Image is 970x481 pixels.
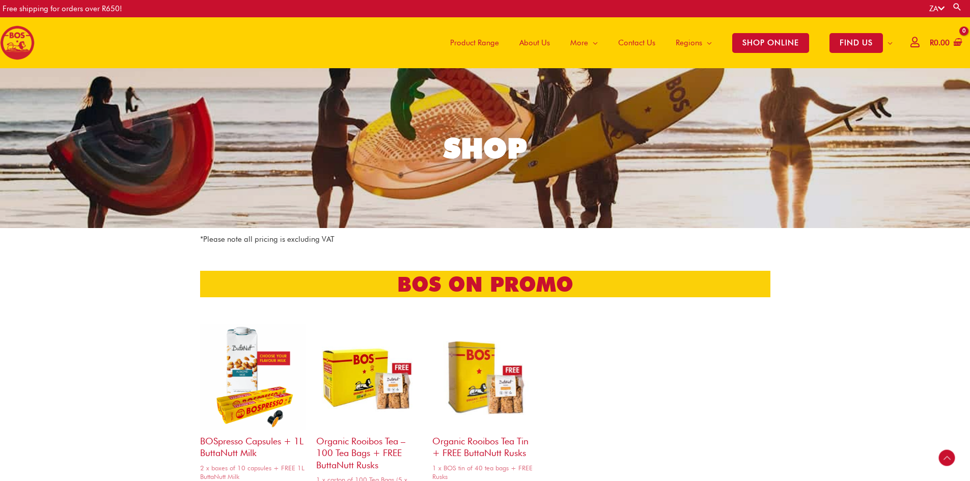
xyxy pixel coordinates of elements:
[952,2,962,12] a: Search button
[200,324,306,430] img: bospresso capsules + 1l buttanutt milk
[930,38,934,47] span: R
[440,17,509,68] a: Product Range
[666,17,722,68] a: Regions
[200,271,770,297] h2: bos on promo
[200,464,306,481] span: 2 x boxes of 10 capsules + FREE 1L ButtaNutt Milk
[676,27,702,58] span: Regions
[432,464,538,481] span: 1 x BOS tin of 40 tea bags + FREE Rusks
[432,17,903,68] nav: Site Navigation
[928,32,962,54] a: View Shopping Cart, empty
[519,27,550,58] span: About Us
[732,33,809,53] span: SHOP ONLINE
[570,27,588,58] span: More
[618,27,655,58] span: Contact Us
[829,33,883,53] span: FIND US
[316,324,422,430] img: organic rooibos tea 100 tea bags
[200,430,306,459] h2: BOSpresso capsules + 1L ButtaNutt Milk
[432,430,538,459] h2: Organic Rooibos Tea Tin + FREE ButtaNutt Rusks
[929,4,945,13] a: ZA
[509,17,560,68] a: About Us
[560,17,608,68] a: More
[450,27,499,58] span: Product Range
[722,17,819,68] a: SHOP ONLINE
[316,430,422,471] h2: Organic Rooibos Tea – 100 Tea Bags + FREE ButtaNutt Rusks
[432,324,538,430] img: organic rooibos tea tin
[444,134,527,162] div: SHOP
[200,233,770,246] p: *Please note all pricing is excluding VAT
[608,17,666,68] a: Contact Us
[930,38,950,47] bdi: 0.00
